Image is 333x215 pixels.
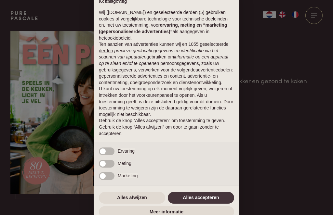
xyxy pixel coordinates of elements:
button: derden [99,48,113,54]
span: Meting [118,161,131,166]
em: informatie op een apparaat op te slaan en/of te openen [99,54,229,66]
button: advertentiedoelen [195,67,232,73]
p: Wij ([DOMAIN_NAME]) en geselecteerde derden (5) gebruiken cookies of vergelijkbare technologie vo... [99,9,234,41]
a: cookiebeleid [105,35,130,41]
p: Gebruik de knop “Alles accepteren” om toestemming te geven. Gebruik de knop “Alles afwijzen” om d... [99,118,234,137]
strong: ervaring, meting en “marketing (gepersonaliseerde advertenties)” [99,22,227,34]
p: U kunt uw toestemming op elk moment vrijelijk geven, weigeren of intrekken door het voorkeurenpan... [99,86,234,118]
span: Ervaring [118,148,135,154]
p: Ten aanzien van advertenties kunnen wij en 1055 geselecteerde gebruiken om en persoonsgegevens, z... [99,41,234,86]
button: Alles afwijzen [99,192,165,204]
em: precieze geolocatiegegevens en identificatie via het scannen van apparaten [99,48,218,60]
button: Alles accepteren [168,192,234,204]
span: Marketing [118,173,138,178]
